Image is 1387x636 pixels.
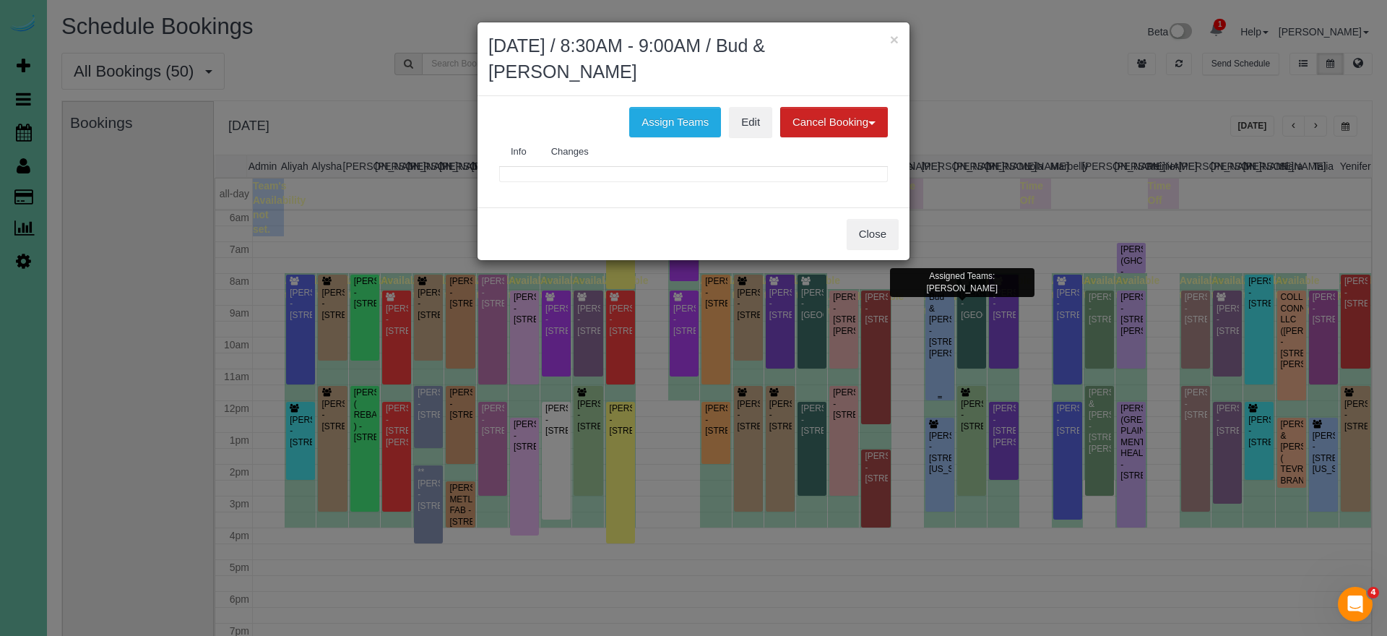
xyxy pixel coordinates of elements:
[780,107,888,137] button: Cancel Booking
[629,107,721,137] button: Assign Teams
[890,32,899,47] button: ×
[488,33,899,85] h2: [DATE] / 8:30AM - 9:00AM / Bud & [PERSON_NAME]
[551,146,589,157] span: Changes
[890,268,1034,297] div: Assigned Teams: [PERSON_NAME]
[511,146,527,157] span: Info
[847,219,899,249] button: Close
[540,137,600,167] a: Changes
[499,137,538,167] a: Info
[1367,587,1379,598] span: 4
[729,107,772,137] a: Edit
[1338,587,1373,622] iframe: Intercom live chat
